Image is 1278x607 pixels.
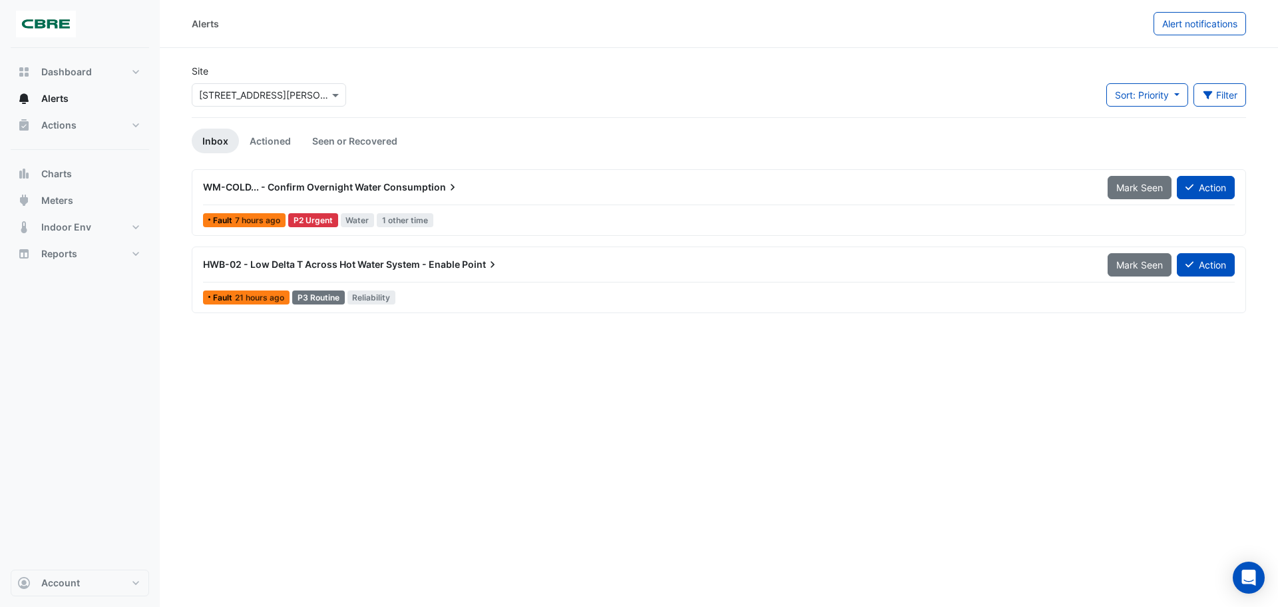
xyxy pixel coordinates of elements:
[11,214,149,241] button: Indoor Env
[239,129,302,153] a: Actioned
[41,194,73,207] span: Meters
[41,119,77,132] span: Actions
[347,291,396,304] span: Reliability
[11,570,149,596] button: Account
[213,217,235,225] span: Fault
[11,161,149,187] button: Charts
[192,64,208,78] label: Site
[17,65,31,79] app-icon: Dashboard
[1193,83,1247,107] button: Filter
[11,112,149,139] button: Actions
[203,259,460,270] span: HWB-02 - Low Delta T Across Hot Water System - Enable
[41,247,77,261] span: Reports
[1162,18,1237,29] span: Alert notifications
[1108,253,1171,277] button: Mark Seen
[17,194,31,207] app-icon: Meters
[302,129,408,153] a: Seen or Recovered
[41,92,69,105] span: Alerts
[17,92,31,105] app-icon: Alerts
[203,181,381,193] span: WM-COLD... - Confirm Overnight Water
[11,241,149,267] button: Reports
[17,119,31,132] app-icon: Actions
[17,221,31,234] app-icon: Indoor Env
[41,576,80,590] span: Account
[1116,182,1163,193] span: Mark Seen
[213,294,235,302] span: Fault
[1233,562,1265,594] div: Open Intercom Messenger
[17,167,31,181] app-icon: Charts
[235,215,280,225] span: Fri 22-Aug-2025 02:00 AEST
[292,291,345,304] div: P3 Routine
[11,187,149,214] button: Meters
[1108,176,1171,199] button: Mark Seen
[235,293,284,303] span: Thu 21-Aug-2025 12:15 AEST
[1177,253,1235,277] button: Action
[11,85,149,112] button: Alerts
[11,59,149,85] button: Dashboard
[1106,83,1188,107] button: Sort: Priority
[41,221,91,234] span: Indoor Env
[17,247,31,261] app-icon: Reports
[192,129,239,153] a: Inbox
[288,213,338,227] div: P2 Urgent
[383,181,459,194] span: Consumption
[462,258,499,271] span: Point
[192,17,219,31] div: Alerts
[41,167,72,181] span: Charts
[377,213,433,227] span: 1 other time
[1115,89,1169,101] span: Sort: Priority
[1154,12,1246,35] button: Alert notifications
[41,65,92,79] span: Dashboard
[16,11,76,37] img: Company Logo
[341,213,375,227] span: Water
[1116,259,1163,271] span: Mark Seen
[1177,176,1235,199] button: Action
